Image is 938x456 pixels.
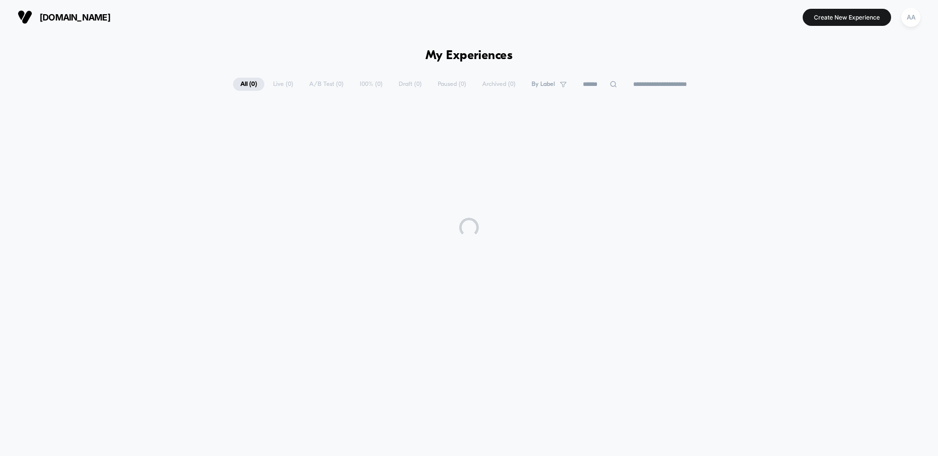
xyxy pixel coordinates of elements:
button: AA [898,7,923,27]
button: [DOMAIN_NAME] [15,9,113,25]
button: Create New Experience [803,9,891,26]
span: By Label [532,81,555,88]
span: All ( 0 ) [233,78,264,91]
h1: My Experiences [426,49,513,63]
img: Visually logo [18,10,32,24]
span: [DOMAIN_NAME] [40,12,110,22]
div: AA [901,8,920,27]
